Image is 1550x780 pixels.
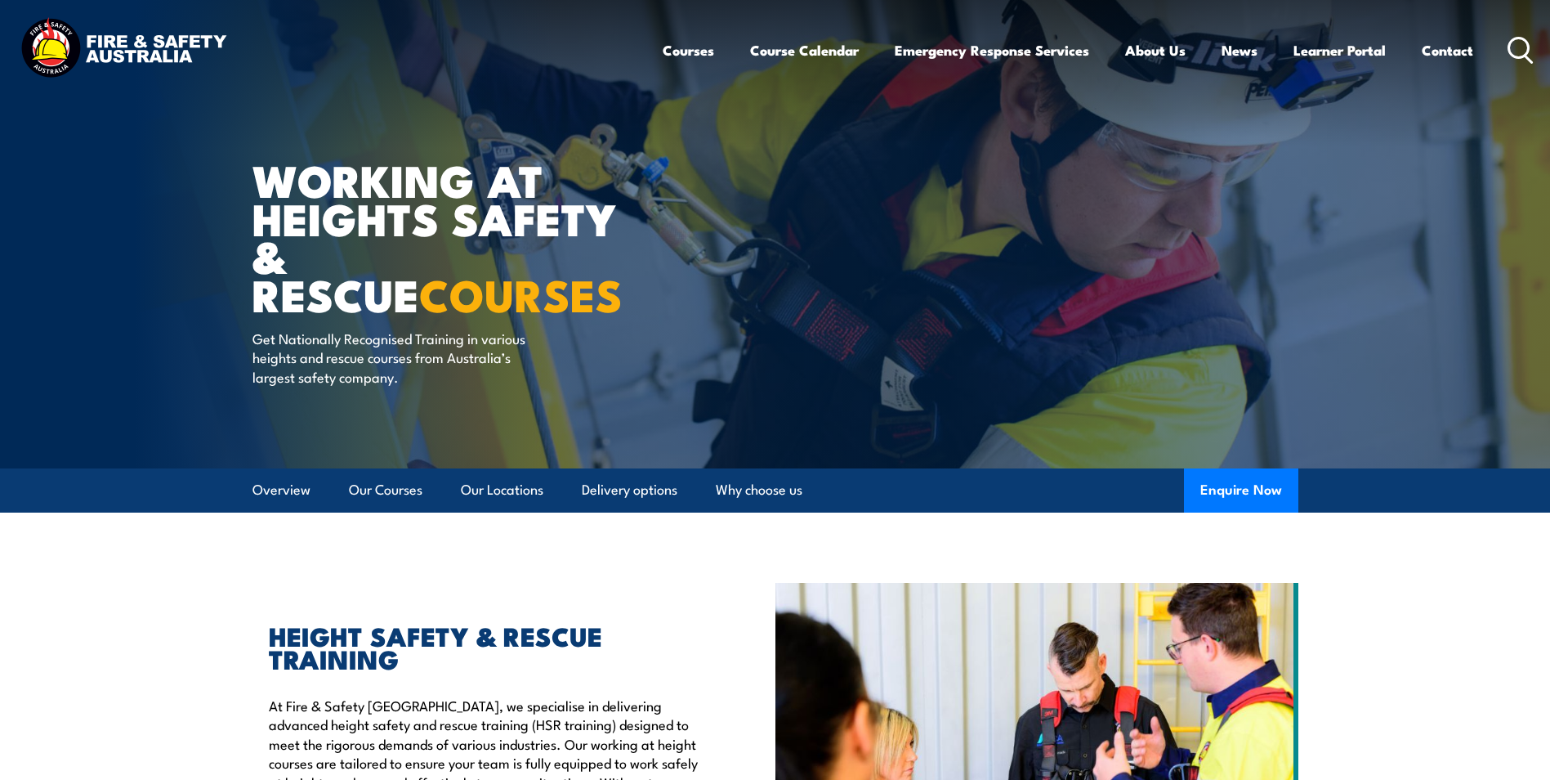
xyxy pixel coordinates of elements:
[419,259,623,327] strong: COURSES
[1422,29,1473,72] a: Contact
[895,29,1089,72] a: Emergency Response Services
[1184,468,1298,513] button: Enquire Now
[1222,29,1257,72] a: News
[252,160,656,313] h1: WORKING AT HEIGHTS SAFETY & RESCUE
[1293,29,1386,72] a: Learner Portal
[582,468,677,512] a: Delivery options
[716,468,802,512] a: Why choose us
[252,329,551,386] p: Get Nationally Recognised Training in various heights and rescue courses from Australia’s largest...
[663,29,714,72] a: Courses
[461,468,543,512] a: Our Locations
[349,468,422,512] a: Our Courses
[269,624,700,670] h2: HEIGHT SAFETY & RESCUE TRAINING
[750,29,859,72] a: Course Calendar
[1125,29,1186,72] a: About Us
[252,468,310,512] a: Overview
